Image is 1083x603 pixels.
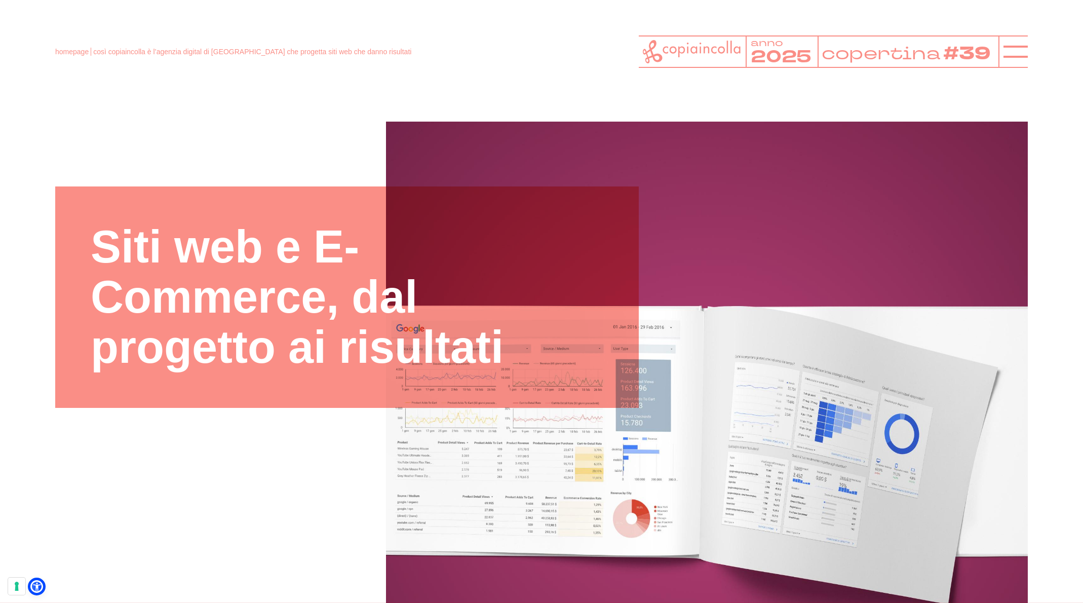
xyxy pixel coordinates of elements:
[55,48,89,56] a: homepage
[751,36,783,49] tspan: anno
[822,42,942,65] tspan: copertina
[91,222,603,372] h1: Siti web e E-Commerce, dal progetto ai risultati
[945,42,993,67] tspan: #39
[8,578,25,595] button: Le tue preferenze relative al consenso per le tecnologie di tracciamento
[751,45,812,68] tspan: 2025
[30,580,43,593] a: Open Accessibility Menu
[93,48,411,56] span: così copiaincolla è l’agenzia digital di [GEOGRAPHIC_DATA] che progetta siti web che danno risultati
